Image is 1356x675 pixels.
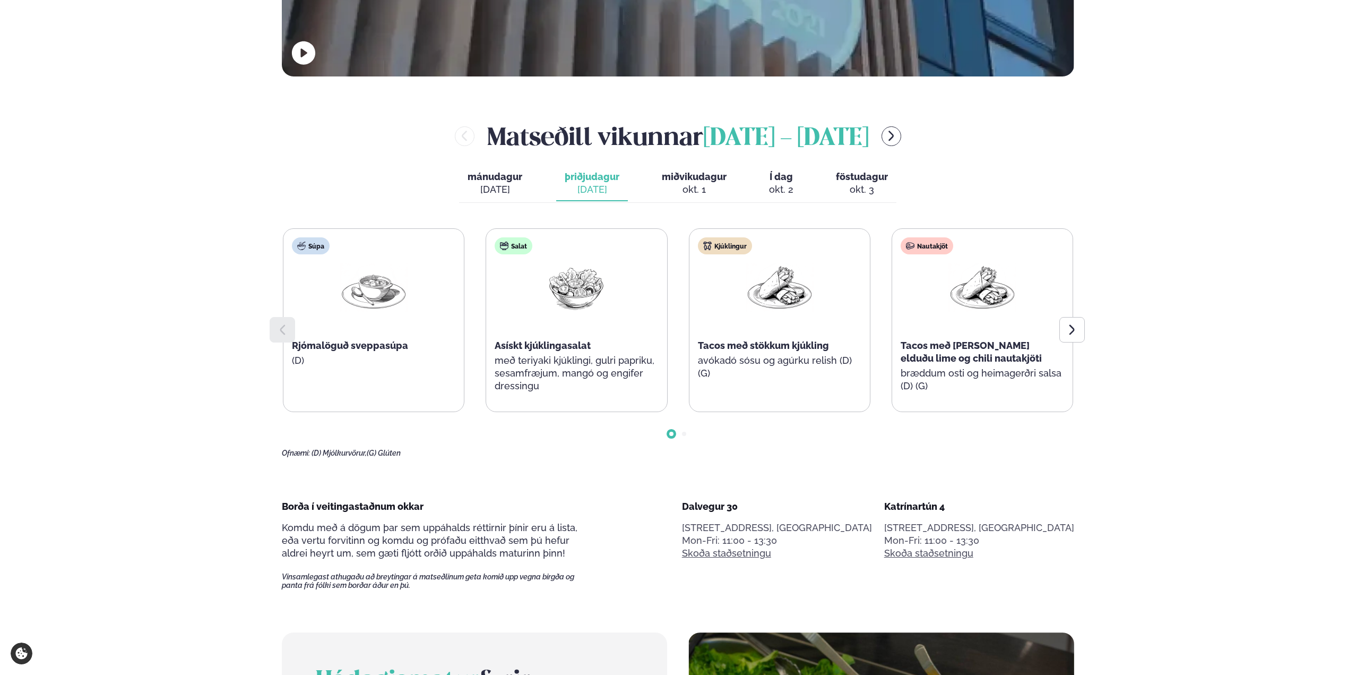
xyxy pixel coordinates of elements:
[495,354,658,392] p: með teriyaki kjúklingi, gulri papriku, sesamfræjum, mangó og engifer dressingu
[884,534,1074,547] div: Mon-Fri: 11:00 - 13:30
[948,263,1016,312] img: Wraps.png
[292,354,455,367] p: (D)
[495,340,591,351] span: Asískt kjúklingasalat
[682,432,686,436] span: Go to slide 2
[340,263,408,312] img: Soup.png
[662,183,727,196] div: okt. 1
[698,354,861,380] p: avókadó sósu og agúrku relish (D) (G)
[703,127,869,150] span: [DATE] - [DATE]
[367,449,401,457] span: (G) Glúten
[901,367,1064,392] p: bræddum osti og heimagerðri salsa (D) (G)
[495,237,532,254] div: Salat
[682,534,872,547] div: Mon-Fri: 11:00 - 13:30
[459,166,531,201] button: mánudagur [DATE]
[703,242,712,250] img: chicken.svg
[901,237,953,254] div: Nautakjöt
[455,126,474,146] button: menu-btn-left
[698,340,829,351] span: Tacos með stökkum kjúkling
[884,522,1074,534] p: [STREET_ADDRESS], [GEOGRAPHIC_DATA]
[906,242,914,250] img: beef.svg
[500,242,508,250] img: salad.svg
[468,183,522,196] div: [DATE]
[565,183,619,196] div: [DATE]
[11,643,32,664] a: Cookie settings
[761,166,802,201] button: Í dag okt. 2
[487,119,869,153] h2: Matseðill vikunnar
[292,237,330,254] div: Súpa
[312,449,367,457] span: (D) Mjólkurvörur,
[769,183,793,196] div: okt. 2
[282,573,593,589] span: Vinsamlegast athugaðu að breytingar á matseðlinum geta komið upp vegna birgða og panta frá fólki ...
[769,170,793,183] span: Í dag
[468,171,522,182] span: mánudagur
[901,340,1042,364] span: Tacos með [PERSON_NAME] elduðu lime og chili nautakjöti
[669,432,673,436] span: Go to slide 1
[682,522,872,534] p: [STREET_ADDRESS], [GEOGRAPHIC_DATA]
[836,183,888,196] div: okt. 3
[836,171,888,182] span: föstudagur
[297,242,306,250] img: soup.svg
[827,166,896,201] button: föstudagur okt. 3
[882,126,901,146] button: menu-btn-right
[884,500,1074,513] div: Katrínartún 4
[556,166,628,201] button: þriðjudagur [DATE]
[282,501,424,512] span: Borða í veitingastaðnum okkar
[884,547,973,560] a: Skoða staðsetningu
[282,449,310,457] span: Ofnæmi:
[698,237,752,254] div: Kjúklingur
[653,166,735,201] button: miðvikudagur okt. 1
[282,522,577,559] span: Komdu með á dögum þar sem uppáhalds réttirnir þínir eru á lista, eða vertu forvitinn og komdu og ...
[662,171,727,182] span: miðvikudagur
[542,263,610,312] img: Salad.png
[682,500,872,513] div: Dalvegur 30
[682,547,771,560] a: Skoða staðsetningu
[746,263,814,312] img: Wraps.png
[565,171,619,182] span: þriðjudagur
[292,340,408,351] span: Rjómalöguð sveppasúpa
